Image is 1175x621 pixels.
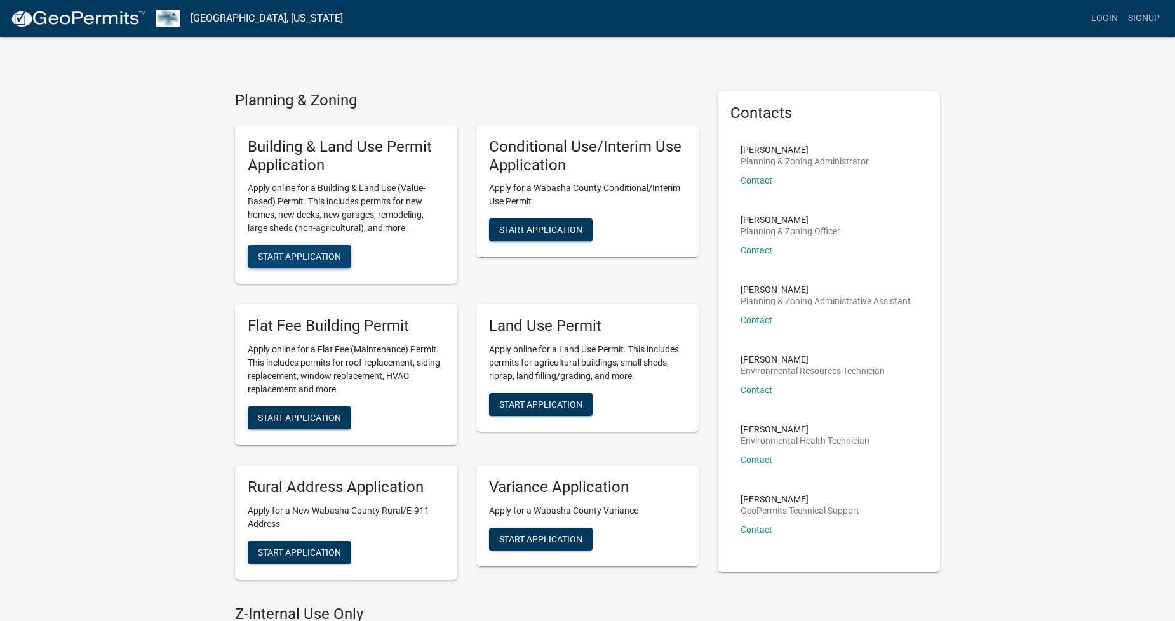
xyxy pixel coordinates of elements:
[248,504,445,531] p: Apply for a New Wabasha County Rural/E-911 Address
[741,524,772,535] a: Contact
[248,182,445,235] p: Apply online for a Building & Land Use (Value-Based) Permit. This includes permits for new homes,...
[489,138,686,175] h5: Conditional Use/Interim Use Application
[730,104,927,123] h5: Contacts
[248,478,445,497] h5: Rural Address Application
[741,245,772,255] a: Contact
[499,533,582,544] span: Start Application
[741,425,869,434] p: [PERSON_NAME]
[489,317,686,335] h5: Land Use Permit
[741,145,869,154] p: [PERSON_NAME]
[741,355,885,364] p: [PERSON_NAME]
[489,504,686,517] p: Apply for a Wabasha County Variance
[741,227,840,236] p: Planning & Zoning Officer
[741,175,772,185] a: Contact
[741,315,772,325] a: Contact
[741,436,869,445] p: Environmental Health Technician
[248,317,445,335] h5: Flat Fee Building Permit
[489,343,686,383] p: Apply online for a Land Use Permit. This includes permits for agricultural buildings, small sheds...
[1123,6,1165,30] a: Signup
[1086,6,1123,30] a: Login
[499,399,582,410] span: Start Application
[248,406,351,429] button: Start Application
[489,218,593,241] button: Start Application
[741,455,772,465] a: Contact
[258,547,341,557] span: Start Application
[156,10,180,27] img: Wabasha County, Minnesota
[248,245,351,268] button: Start Application
[741,297,911,305] p: Planning & Zoning Administrative Assistant
[741,385,772,395] a: Contact
[248,138,445,175] h5: Building & Land Use Permit Application
[489,478,686,497] h5: Variance Application
[191,8,343,29] a: [GEOGRAPHIC_DATA], [US_STATE]
[248,541,351,564] button: Start Application
[258,251,341,262] span: Start Application
[489,393,593,416] button: Start Application
[489,528,593,551] button: Start Application
[741,285,911,294] p: [PERSON_NAME]
[741,215,840,224] p: [PERSON_NAME]
[741,366,885,375] p: Environmental Resources Technician
[741,506,859,515] p: GeoPermits Technical Support
[258,413,341,423] span: Start Application
[499,225,582,235] span: Start Application
[489,182,686,208] p: Apply for a Wabasha County Conditional/Interim Use Permit
[235,91,699,110] h4: Planning & Zoning
[741,495,859,504] p: [PERSON_NAME]
[741,157,869,166] p: Planning & Zoning Administrator
[248,343,445,396] p: Apply online for a Flat Fee (Maintenance) Permit. This includes permits for roof replacement, sid...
